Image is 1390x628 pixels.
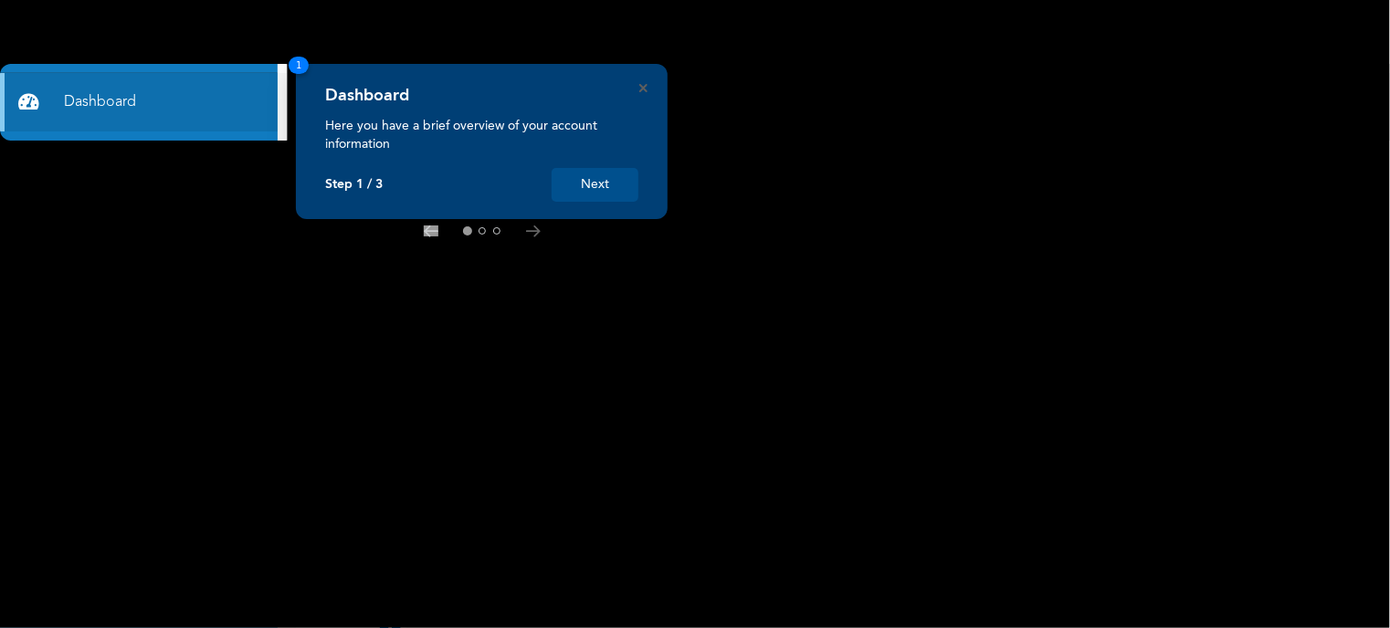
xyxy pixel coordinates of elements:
[325,177,383,193] p: Step 1 / 3
[552,168,638,202] button: Next
[289,57,309,74] span: 1
[325,86,409,106] h4: Dashboard
[325,117,638,153] p: Here you have a brief overview of your account information
[639,84,648,92] button: Close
